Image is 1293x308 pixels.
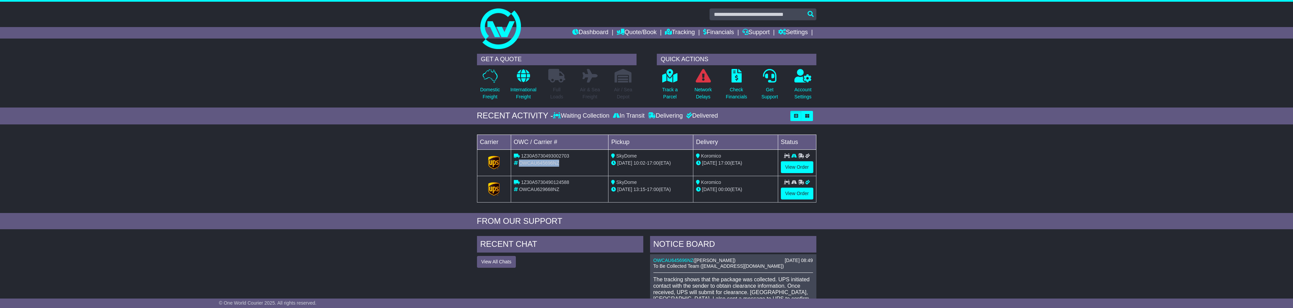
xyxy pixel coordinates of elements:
div: (ETA) [696,186,775,193]
td: Status [778,135,816,149]
div: RECENT CHAT [477,236,643,254]
p: Air / Sea Depot [614,86,632,100]
img: GetCarrierServiceLogo [488,156,500,169]
span: 17:00 [718,160,730,166]
div: RECENT ACTIVITY - [477,111,553,121]
a: Tracking [665,27,695,39]
span: 10:02 [633,160,645,166]
div: - (ETA) [611,186,690,193]
a: NetworkDelays [694,69,712,104]
img: GetCarrierServiceLogo [488,182,500,196]
a: Dashboard [572,27,608,39]
td: OWC / Carrier # [511,135,608,149]
a: Settings [778,27,808,39]
a: Track aParcel [662,69,678,104]
a: View Order [781,188,813,199]
div: Delivered [685,112,718,120]
div: Waiting Collection [553,112,611,120]
span: 13:15 [633,187,645,192]
span: Koromico [701,180,721,185]
a: AccountSettings [794,69,812,104]
div: (ETA) [696,160,775,167]
p: Check Financials [726,86,747,100]
a: Support [742,27,770,39]
p: Network Delays [694,86,712,100]
td: Pickup [608,135,693,149]
div: [DATE] 08:49 [785,258,813,263]
span: [DATE] [702,160,717,166]
a: DomesticFreight [480,69,500,104]
span: Koromico [701,153,721,159]
span: SkyDome [616,153,637,159]
span: To Be Collected Team ([EMAIL_ADDRESS][DOMAIN_NAME]) [653,263,784,269]
span: 00:00 [718,187,730,192]
div: ( ) [653,258,813,263]
p: Get Support [761,86,778,100]
div: QUICK ACTIONS [657,54,816,65]
div: - (ETA) [611,160,690,167]
div: GET A QUOTE [477,54,637,65]
td: Carrier [477,135,511,149]
p: International Freight [510,86,536,100]
span: 17:00 [647,160,659,166]
div: In Transit [611,112,646,120]
p: Domestic Freight [480,86,500,100]
a: Quote/Book [617,27,656,39]
p: Air & Sea Freight [580,86,600,100]
button: View All Chats [477,256,516,268]
div: Delivering [646,112,685,120]
span: 1Z30A5730490124588 [521,180,569,185]
span: [DATE] [702,187,717,192]
div: FROM OUR SUPPORT [477,216,816,226]
a: CheckFinancials [725,69,747,104]
p: Account Settings [794,86,812,100]
span: OWCAU645696NZ [519,160,559,166]
a: InternationalFreight [510,69,537,104]
span: © One World Courier 2025. All rights reserved. [219,300,317,306]
a: View Order [781,161,813,173]
p: Track a Parcel [662,86,678,100]
span: [PERSON_NAME] [695,258,734,263]
span: [DATE] [617,187,632,192]
span: 17:00 [647,187,659,192]
a: OWCAU645696NZ [653,258,694,263]
span: SkyDome [616,180,637,185]
p: Full Loads [548,86,565,100]
td: Delivery [693,135,778,149]
span: [DATE] [617,160,632,166]
a: GetSupport [761,69,778,104]
span: 1Z30A5730493002703 [521,153,569,159]
a: Financials [703,27,734,39]
span: OWCAU629668NZ [519,187,559,192]
div: NOTICE BOARD [650,236,816,254]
